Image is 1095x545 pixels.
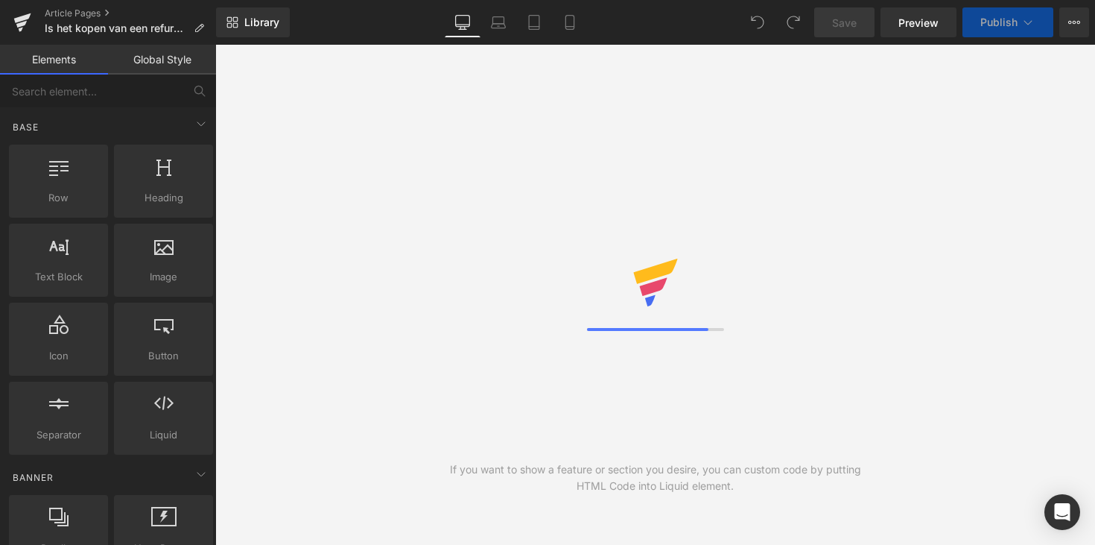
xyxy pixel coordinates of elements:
span: Row [13,190,104,206]
span: Is het kopen van een refurbished e‑bike in [DATE] de moeite waard? [45,22,188,34]
a: Desktop [445,7,480,37]
span: Liquid [118,427,209,443]
span: Text Block [13,269,104,285]
span: Publish [980,16,1018,28]
span: Base [11,120,40,134]
a: Tablet [516,7,552,37]
span: Image [118,269,209,285]
a: Mobile [552,7,588,37]
span: Button [118,348,209,364]
div: Open Intercom Messenger [1044,494,1080,530]
button: More [1059,7,1089,37]
span: Save [832,15,857,31]
a: Global Style [108,45,216,75]
span: Icon [13,348,104,364]
a: New Library [216,7,290,37]
span: Banner [11,470,55,485]
div: If you want to show a feature or section you desire, you can custom code by putting HTML Code int... [435,461,875,494]
a: Preview [880,7,956,37]
a: Laptop [480,7,516,37]
button: Undo [743,7,772,37]
span: Heading [118,190,209,206]
span: Separator [13,427,104,443]
span: Library [244,16,279,29]
span: Preview [898,15,939,31]
button: Publish [962,7,1053,37]
a: Article Pages [45,7,216,19]
button: Redo [778,7,808,37]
